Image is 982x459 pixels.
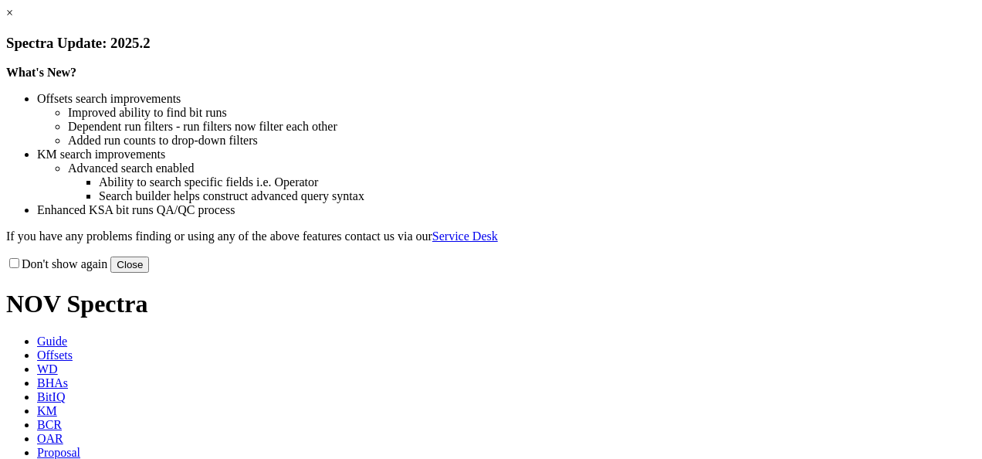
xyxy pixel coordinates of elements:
li: Added run counts to drop-down filters [68,134,976,148]
span: BitIQ [37,390,65,403]
li: Offsets search improvements [37,92,976,106]
li: Dependent run filters - run filters now filter each other [68,120,976,134]
span: OAR [37,432,63,445]
input: Don't show again [9,258,19,268]
span: Proposal [37,446,80,459]
span: KM [37,404,57,417]
h3: Spectra Update: 2025.2 [6,35,976,52]
span: BHAs [37,376,68,389]
li: Improved ability to find bit runs [68,106,976,120]
strong: What's New? [6,66,76,79]
a: × [6,6,13,19]
p: If you have any problems finding or using any of the above features contact us via our [6,229,976,243]
li: Search builder helps construct advanced query syntax [99,189,976,203]
span: BCR [37,418,62,431]
h1: NOV Spectra [6,290,976,318]
a: Service Desk [432,229,498,243]
span: Offsets [37,348,73,362]
label: Don't show again [6,257,107,270]
li: Ability to search specific fields i.e. Operator [99,175,976,189]
li: Advanced search enabled [68,161,976,175]
span: Guide [37,335,67,348]
li: Enhanced KSA bit runs QA/QC process [37,203,976,217]
button: Close [110,257,149,273]
li: KM search improvements [37,148,976,161]
span: WD [37,362,58,376]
